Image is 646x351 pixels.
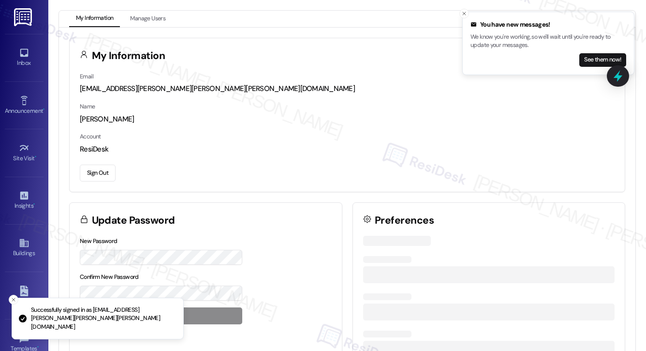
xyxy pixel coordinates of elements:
[69,11,120,27] button: My Information
[459,9,469,18] button: Close toast
[579,53,626,67] button: See them now!
[5,235,44,261] a: Buildings
[80,133,101,140] label: Account
[375,215,434,226] h3: Preferences
[5,187,44,214] a: Insights •
[31,306,176,332] p: Successfully signed in as [EMAIL_ADDRESS][PERSON_NAME][PERSON_NAME][PERSON_NAME][DOMAIN_NAME]
[80,73,93,80] label: Email
[470,20,626,30] div: You have new messages!
[5,45,44,71] a: Inbox
[33,201,35,208] span: •
[80,114,615,124] div: [PERSON_NAME]
[80,237,117,245] label: New Password
[92,51,165,61] h3: My Information
[80,144,615,154] div: ResiDesk
[14,8,34,26] img: ResiDesk Logo
[80,84,615,94] div: [EMAIL_ADDRESS][PERSON_NAME][PERSON_NAME][PERSON_NAME][DOMAIN_NAME]
[5,283,44,309] a: Leads
[37,344,39,351] span: •
[43,106,44,113] span: •
[92,215,175,226] h3: Update Password
[9,295,18,305] button: Close toast
[5,140,44,166] a: Site Visit •
[123,11,172,27] button: Manage Users
[35,153,36,160] span: •
[80,103,95,110] label: Name
[80,165,116,182] button: Sign Out
[470,33,626,50] p: We know you're working, so we'll wait until you're ready to update your messages.
[80,273,139,281] label: Confirm New Password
